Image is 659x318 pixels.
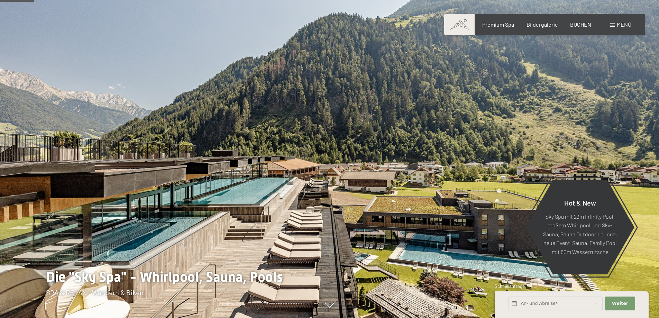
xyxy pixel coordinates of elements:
[570,21,591,28] a: BUCHEN
[617,21,631,28] span: Menü
[527,21,558,28] a: Bildergalerie
[612,300,628,307] span: Weiter
[495,283,525,289] span: Schnellanfrage
[605,297,635,311] button: Weiter
[564,198,596,207] span: Hot & New
[525,180,635,275] a: Hot & New Sky Spa mit 23m Infinity Pool, großem Whirlpool und Sky-Sauna, Sauna Outdoor Lounge, ne...
[482,21,514,28] a: Premium Spa
[542,212,617,256] p: Sky Spa mit 23m Infinity Pool, großem Whirlpool und Sky-Sauna, Sauna Outdoor Lounge, neue Event-S...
